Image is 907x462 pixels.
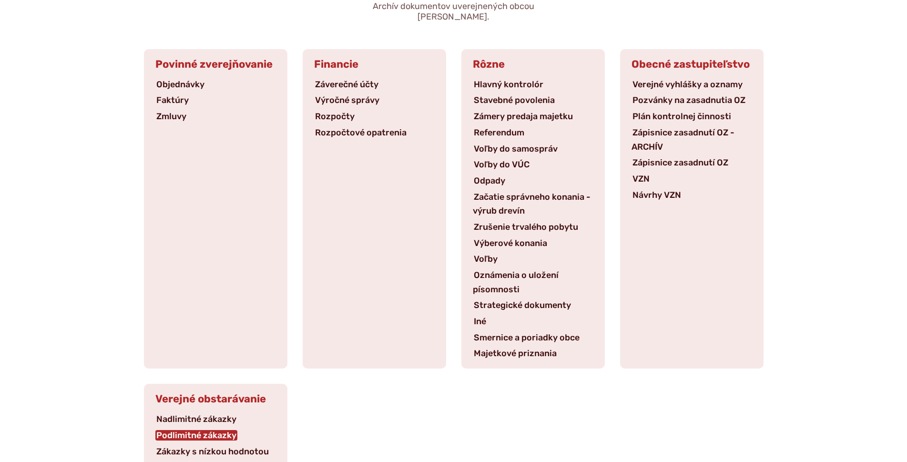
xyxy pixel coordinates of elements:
[339,1,568,22] p: Archív dokumentov uverejnených obcou [PERSON_NAME].
[632,190,682,200] a: Návrhy VZN
[473,238,548,248] a: Výberové konania
[473,144,559,154] a: Voľby do samospráv
[155,79,205,90] a: Objednávky
[473,348,558,359] a: Majetkové priznania
[314,111,356,122] a: Rozpočty
[144,49,287,78] h3: Povinné zverejňovanie
[473,270,559,295] a: Oznámenia o uložení písomnosti
[473,79,544,90] a: Hlavný kontrolór
[473,300,572,310] a: Strategické dokumenty
[473,192,591,216] a: Začatie správneho konania - výrub drevín
[473,127,525,138] a: Referendum
[473,316,487,327] a: Iné
[314,127,408,138] a: Rozpočtové opatrenia
[620,49,764,78] h3: Obecné zastupiteľstvo
[314,95,380,105] a: Výročné správy
[632,174,651,184] a: VZN
[473,175,506,186] a: Odpady
[461,49,605,78] h3: Rôzne
[314,79,379,90] a: Záverečné účty
[144,384,287,412] h3: Verejné obstarávanie
[155,111,187,122] a: Zmluvy
[473,332,581,343] a: Smernice a poriadky obce
[632,95,746,105] a: Pozvánky na zasadnutia OZ
[632,157,729,168] a: Zápisnice zasadnutí OZ
[473,254,499,264] a: Voľby
[632,111,732,122] a: Plán kontrolnej činnosti
[632,79,744,90] a: Verejné vyhlášky a oznamy
[632,127,734,152] a: Zápisnice zasadnutí OZ - ARCHÍV
[303,49,446,78] h3: Financie
[155,430,237,441] a: Podlimitné zákazky
[155,414,237,424] a: Nadlimitné zákazky
[473,111,574,122] a: Zámery predaja majetku
[473,95,556,105] a: Stavebné povolenia
[473,222,579,232] a: Zrušenie trvalého pobytu
[473,159,530,170] a: Voľby do VÚC
[155,95,190,105] a: Faktúry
